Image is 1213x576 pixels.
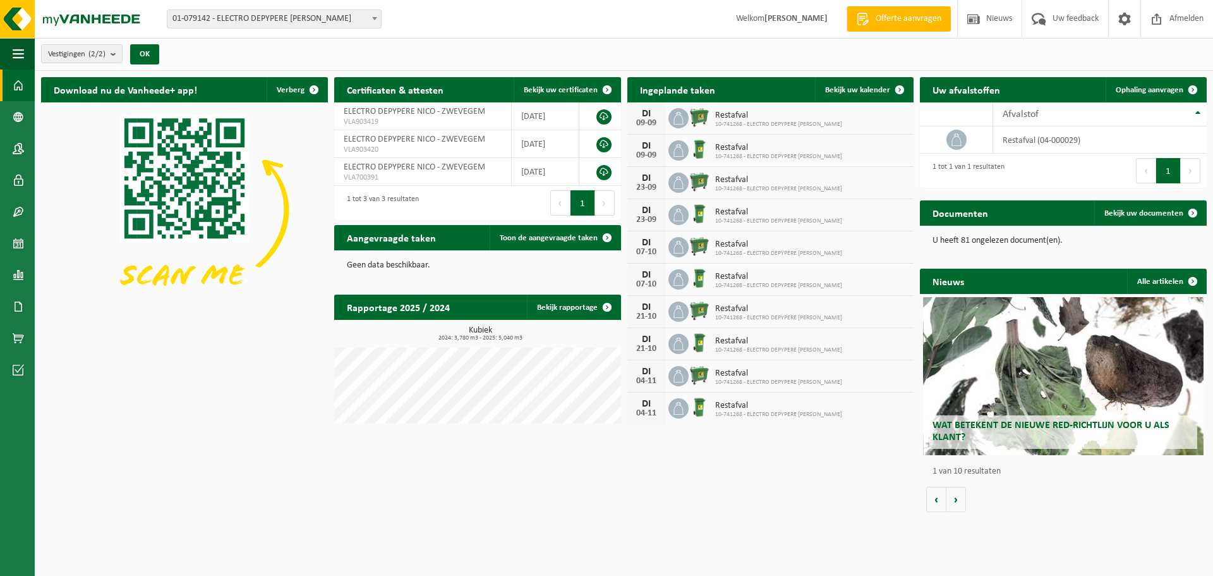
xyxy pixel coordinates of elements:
button: Vestigingen(2/2) [41,44,123,63]
h2: Nieuws [920,269,977,293]
strong: [PERSON_NAME] [764,14,828,23]
button: OK [130,44,159,64]
span: 10-741268 - ELECTRO DEPYPERE [PERSON_NAME] [715,346,842,354]
span: 10-741268 - ELECTRO DEPYPERE [PERSON_NAME] [715,379,842,386]
p: U heeft 81 ongelezen document(en). [932,236,1194,245]
span: 10-741268 - ELECTRO DEPYPERE [PERSON_NAME] [715,185,842,193]
h2: Aangevraagde taken [334,225,449,250]
h2: Certificaten & attesten [334,77,456,102]
span: Restafval [715,207,842,218]
span: Ophaling aanvragen [1116,86,1183,94]
img: WB-0240-HPE-GN-01 [689,396,710,418]
h2: Download nu de Vanheede+ app! [41,77,210,102]
div: 04-11 [634,409,659,418]
a: Alle artikelen [1127,269,1205,294]
div: 1 tot 3 van 3 resultaten [341,189,419,217]
h2: Rapportage 2025 / 2024 [334,295,462,319]
img: WB-0660-HPE-GN-01 [689,300,710,321]
span: Restafval [715,143,842,153]
span: ELECTRO DEPYPERE NICO - ZWEVEGEM [344,162,485,172]
div: 07-10 [634,280,659,289]
span: Bekijk uw certificaten [524,86,598,94]
img: WB-0240-HPE-GN-01 [689,138,710,160]
span: VLA903420 [344,145,502,155]
span: VLA700391 [344,173,502,183]
span: 10-741268 - ELECTRO DEPYPERE [PERSON_NAME] [715,282,842,290]
h2: Uw afvalstoffen [920,77,1013,102]
div: 21-10 [634,312,659,321]
td: [DATE] [512,158,579,186]
button: Next [1181,158,1200,183]
div: DI [634,109,659,119]
div: DI [634,238,659,248]
span: 10-741268 - ELECTRO DEPYPERE [PERSON_NAME] [715,411,842,419]
button: Volgende [946,487,966,512]
a: Bekijk uw kalender [815,77,912,102]
div: 09-09 [634,151,659,160]
span: Restafval [715,175,842,185]
span: Bekijk uw kalender [825,86,890,94]
span: ELECTRO DEPYPERE NICO - ZWEVEGEM [344,135,485,144]
img: WB-0240-HPE-GN-01 [689,332,710,353]
div: 21-10 [634,345,659,353]
a: Ophaling aanvragen [1106,77,1205,102]
p: Geen data beschikbaar. [347,261,608,270]
span: Restafval [715,401,842,411]
button: 1 [1156,158,1181,183]
div: DI [634,205,659,216]
div: DI [634,141,659,151]
a: Offerte aanvragen [847,6,951,32]
p: 1 van 10 resultaten [932,467,1200,476]
button: Previous [550,190,570,216]
div: DI [634,367,659,377]
span: 10-741268 - ELECTRO DEPYPERE [PERSON_NAME] [715,153,842,161]
div: 07-10 [634,248,659,257]
span: Restafval [715,369,842,379]
span: 10-741268 - ELECTRO DEPYPERE [PERSON_NAME] [715,314,842,322]
div: 1 tot 1 van 1 resultaten [926,157,1005,185]
div: 23-09 [634,183,659,192]
span: Restafval [715,336,842,346]
span: Wat betekent de nieuwe RED-richtlijn voor u als klant? [932,420,1169,443]
img: WB-0660-HPE-GN-01 [689,171,710,192]
img: WB-0240-HPE-GN-01 [689,203,710,224]
img: Download de VHEPlus App [41,102,328,317]
a: Bekijk uw documenten [1094,200,1205,226]
button: 1 [570,190,595,216]
img: WB-0660-HPE-GN-01 [689,106,710,128]
img: WB-0240-HPE-GN-01 [689,267,710,289]
td: [DATE] [512,130,579,158]
span: Vestigingen [48,45,106,64]
div: DI [634,302,659,312]
div: 23-09 [634,216,659,224]
span: Verberg [277,86,305,94]
count: (2/2) [88,50,106,58]
a: Toon de aangevraagde taken [490,225,620,250]
span: ELECTRO DEPYPERE NICO - ZWEVEGEM [344,107,485,116]
span: Toon de aangevraagde taken [500,234,598,242]
span: 2024: 3,780 m3 - 2025: 5,040 m3 [341,335,621,341]
button: Vorige [926,487,946,512]
a: Bekijk rapportage [527,295,620,320]
span: Restafval [715,272,842,282]
td: restafval (04-000029) [993,126,1207,154]
span: Restafval [715,304,842,314]
span: Afvalstof [1003,109,1039,119]
div: DI [634,334,659,345]
button: Previous [1136,158,1156,183]
span: 10-741268 - ELECTRO DEPYPERE [PERSON_NAME] [715,250,842,257]
div: DI [634,173,659,183]
div: DI [634,270,659,280]
span: Bekijk uw documenten [1104,209,1183,218]
a: Bekijk uw certificaten [514,77,620,102]
span: Offerte aanvragen [872,13,944,25]
span: 10-741268 - ELECTRO DEPYPERE [PERSON_NAME] [715,121,842,128]
td: [DATE] [512,102,579,130]
span: 01-079142 - ELECTRO DEPYPERE NICO - KUURNE [167,9,382,28]
span: Restafval [715,111,842,121]
div: 04-11 [634,377,659,386]
span: 01-079142 - ELECTRO DEPYPERE NICO - KUURNE [167,10,381,28]
h2: Documenten [920,200,1001,225]
span: Restafval [715,240,842,250]
span: 10-741268 - ELECTRO DEPYPERE [PERSON_NAME] [715,218,842,225]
